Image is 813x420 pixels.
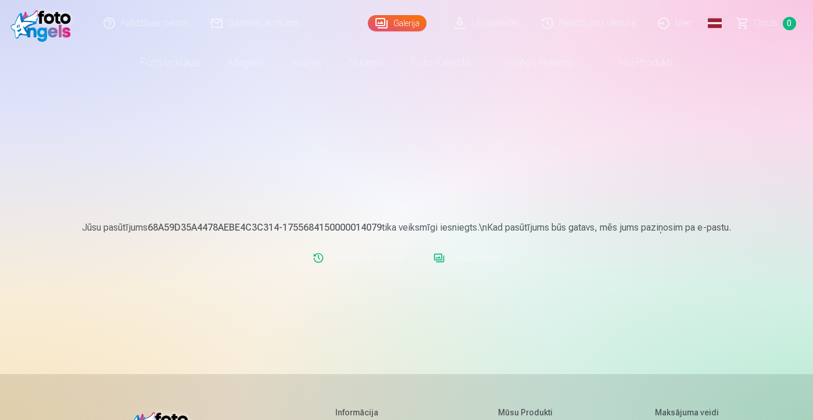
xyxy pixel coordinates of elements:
[67,221,746,235] p: Jūsu pasūtījums tika veiksmīgi iesniegts.\nKad pasūtījums būs gatavs, mēs jums paziņosim pa e-pastu.
[308,246,410,270] a: Pasūtījumu vēsture
[148,222,382,233] b: 68A59D35A4478AEBE4C3C314-1755684150000014079
[215,46,278,79] a: Magnēti
[754,16,778,30] span: Grozs
[127,46,215,79] a: Foto izdrukas
[783,17,796,30] span: 0
[336,46,397,79] a: Suvenīri
[368,15,427,31] a: Galerija
[429,246,505,270] a: Lejupielādēt
[655,407,719,418] h5: Maksājuma veidi
[67,172,746,193] h1: Paldies!
[397,46,489,79] a: Foto kalendāri
[498,407,559,418] h5: Mūsu produkti
[10,5,77,42] img: /fa1
[489,46,586,79] a: Atslēgu piekariņi
[335,407,403,418] h5: Informācija
[586,46,686,79] a: Visi produkti
[278,46,336,79] a: Krūzes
